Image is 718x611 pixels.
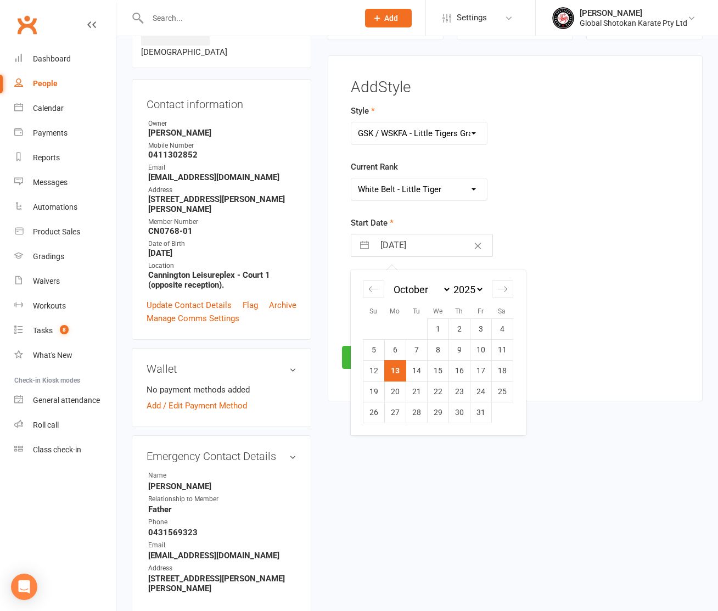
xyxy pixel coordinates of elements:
div: Workouts [33,301,66,310]
td: Saturday, October 25, 2025 [491,382,513,402]
td: Tuesday, October 7, 2025 [406,340,427,361]
td: Friday, October 24, 2025 [470,382,491,402]
span: [DEMOGRAPHIC_DATA] [141,47,227,57]
td: Wednesday, October 1, 2025 [427,319,448,340]
strong: [PERSON_NAME] [148,481,296,491]
a: Tasks 8 [14,318,116,343]
div: Roll call [33,421,59,429]
a: Workouts [14,294,116,318]
div: Reports [33,153,60,162]
div: People [33,79,58,88]
td: Selected. Monday, October 13, 2025 [384,361,406,382]
a: Roll call [14,413,116,438]
div: Member Number [148,217,296,227]
a: What's New [14,343,116,368]
small: Tu [413,307,420,315]
a: Automations [14,195,116,220]
small: Mo [390,307,400,315]
a: General attendance kiosk mode [14,388,116,413]
img: thumb_image1750234934.png [552,7,574,29]
div: Move backward to switch to the previous month. [363,280,384,298]
td: Wednesday, October 29, 2025 [427,402,448,423]
td: Wednesday, October 22, 2025 [427,382,448,402]
td: Tuesday, October 28, 2025 [406,402,427,423]
a: Payments [14,121,116,145]
label: Start Date [351,216,394,229]
a: Messages [14,170,116,195]
div: Name [148,470,239,481]
div: Move forward to switch to the next month. [492,280,513,298]
div: [PERSON_NAME] [580,8,687,18]
label: Style [351,104,375,117]
div: Messages [33,178,68,187]
td: Sunday, October 26, 2025 [363,402,384,423]
input: Select Start Date [374,234,493,256]
div: Address [148,185,296,195]
strong: Cannington Leisureplex - Court 1 (opposite reception). [148,270,296,290]
div: Tasks [33,326,53,335]
a: Clubworx [13,11,41,38]
td: Thursday, October 9, 2025 [448,340,470,361]
div: Owner [148,119,296,129]
small: Su [369,307,377,315]
a: Dashboard [14,47,116,71]
a: Calendar [14,96,116,121]
strong: 0431569323 [148,528,296,537]
div: Location [148,261,296,271]
div: Phone [148,517,239,528]
span: Add [384,14,398,23]
td: Friday, October 10, 2025 [470,340,491,361]
a: Archive [269,299,296,312]
li: No payment methods added [147,383,296,396]
strong: [DATE] [148,248,296,258]
small: Fr [478,307,484,315]
div: Waivers [33,277,60,285]
div: Email [148,162,296,173]
button: Clear Date [468,235,487,256]
td: Sunday, October 5, 2025 [363,340,384,361]
td: Saturday, October 4, 2025 [491,319,513,340]
a: Manage Comms Settings [147,312,239,325]
div: Payments [33,128,68,137]
div: Class check-in [33,445,81,454]
span: 8 [60,325,69,334]
button: Save [342,346,394,369]
td: Thursday, October 30, 2025 [448,402,470,423]
td: Wednesday, October 15, 2025 [427,361,448,382]
a: Class kiosk mode [14,438,116,462]
small: Th [455,307,463,315]
a: People [14,71,116,96]
div: General attendance [33,396,100,405]
h3: Contact information [147,94,296,110]
strong: [EMAIL_ADDRESS][DOMAIN_NAME] [148,551,296,560]
a: Add / Edit Payment Method [147,399,247,412]
button: Add [365,9,412,27]
a: Waivers [14,269,116,294]
a: Gradings [14,244,116,269]
div: Mobile Number [148,141,296,151]
div: What's New [33,351,72,360]
div: Dashboard [33,54,71,63]
td: Tuesday, October 21, 2025 [406,382,427,402]
small: We [433,307,442,315]
td: Friday, October 31, 2025 [470,402,491,423]
td: Monday, October 6, 2025 [384,340,406,361]
div: Global Shotokan Karate Pty Ltd [580,18,687,28]
td: Thursday, October 23, 2025 [448,382,470,402]
div: Date of Birth [148,239,296,249]
td: Friday, October 3, 2025 [470,319,491,340]
td: Tuesday, October 14, 2025 [406,361,427,382]
h3: Emergency Contact Details [147,450,296,462]
strong: [PERSON_NAME] [148,128,296,138]
strong: [STREET_ADDRESS][PERSON_NAME][PERSON_NAME] [148,574,296,593]
a: Product Sales [14,220,116,244]
div: Gradings [33,252,64,261]
td: Saturday, October 18, 2025 [491,361,513,382]
td: Wednesday, October 8, 2025 [427,340,448,361]
h3: Add Style [351,79,680,96]
td: Sunday, October 19, 2025 [363,382,384,402]
div: Calendar [33,104,64,113]
div: Relationship to Member [148,494,239,505]
a: Reports [14,145,116,170]
td: Thursday, October 2, 2025 [448,319,470,340]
